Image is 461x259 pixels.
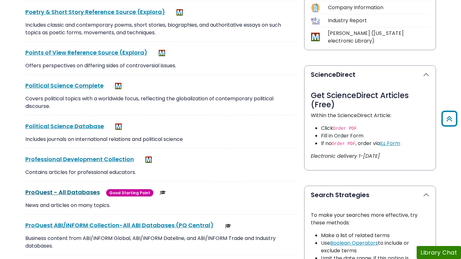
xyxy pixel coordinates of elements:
li: Make a list of related terms [321,232,429,239]
li: Fill in Order Form [321,132,429,140]
div: Industry Report [328,17,429,24]
a: Back to Top [439,114,459,124]
img: Scholarly or Peer Reviewed [160,189,166,196]
img: MeL (Michigan electronic Library) [115,123,122,130]
p: Within the ScienceDirect Article: [311,112,429,119]
i: Electronic delivery 1-[DATE] [311,152,380,160]
img: MeL (Michigan electronic Library) [145,156,152,163]
p: Business content from ABI/INFORM Global, ABI/INFORM Dateline, and ABI/INFORM Trade and Industry d... [25,235,297,250]
span: Good Starting Point [106,189,153,196]
a: ProQuest ABI/INFORM Collection-All ABI Databases (PQ Central) [25,221,214,229]
img: Icon Company Information [311,3,320,12]
img: Icon MeL (Michigan electronic Library) [311,33,320,41]
a: Political Science Database [25,122,104,130]
p: Includes classic and contemporary poems, short stories, biographies, and authoritative essays on ... [25,21,297,37]
img: Icon Industry Report [311,17,320,25]
button: ScienceDirect [304,66,436,83]
li: Click [321,124,429,132]
a: ProQuest - All Databases [25,188,100,196]
img: MeL (Michigan electronic Library) [176,9,183,16]
p: Offers perspectives on differing sides of controversial issues. [25,62,297,70]
img: Scholarly or Peer Reviewed [225,223,231,229]
a: Boolean Operators [330,239,378,247]
a: ILL Form [380,140,400,147]
a: Professional Development Collection [25,155,134,163]
div: Company Information [328,4,429,11]
h3: Get ScienceDirect Articles (Free) [311,91,429,110]
p: Covers political topics with a worldwide focus, reflecting the globalization of contemporary poli... [25,95,297,110]
img: MeL (Michigan electronic Library) [159,50,165,56]
p: Contains articles for professional educators. [25,169,297,176]
li: Use to include or exclude terms [321,239,429,255]
p: Includes journals on international relations and political science [25,136,297,143]
div: [PERSON_NAME] ([US_STATE] electronic Library) [328,30,429,45]
a: Poetry & Short Story Reference Source (Explora) [25,8,165,16]
p: News and articles on many topics. [25,202,297,209]
img: MeL (Michigan electronic Library) [115,83,121,89]
a: Political Science Complete [25,82,104,90]
p: To make your searches more effective, try these methods: [311,211,429,227]
li: If no , order via [321,140,429,147]
a: Points of View Reference Source (Explora) [25,49,147,56]
button: Library Chat [417,246,461,259]
code: Order PDF [333,126,357,131]
button: Search Strategies [304,186,436,204]
code: Order PDF [332,141,356,146]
